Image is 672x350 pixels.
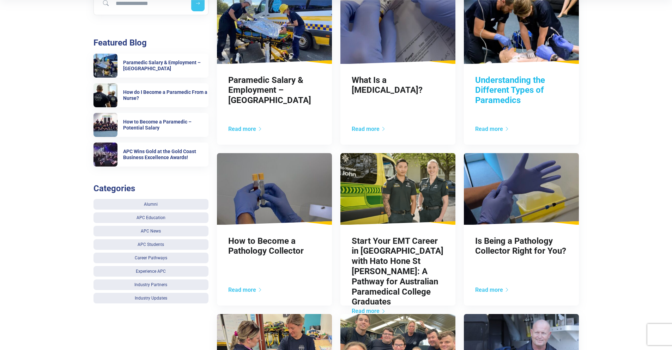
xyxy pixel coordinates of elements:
img: Paramedic Salary & Employment – Queensland [93,54,117,78]
a: Industry Updates [93,293,208,303]
img: Start Your EMT Career in New Zealand with Hato Hone St John: A Pathway for Australian Paramedical... [340,153,455,225]
a: Read more [352,126,386,132]
a: Understanding the Different Types of Paramedics [475,75,545,105]
a: APC Wins Gold at the Gold Coast Business Excellence Awards! APC Wins Gold at the Gold Coast Busin... [93,143,208,167]
a: Paramedic Salary & Employment – [GEOGRAPHIC_DATA] [228,75,311,105]
img: How to Become a Paramedic – Potential Salary [93,113,117,137]
a: Read more [475,126,509,132]
a: What Is a [MEDICAL_DATA]? [352,75,423,95]
a: APC News [93,226,208,236]
a: Industry Partners [93,279,208,290]
img: How do I Become a Paramedic From a Nurse? [93,83,117,107]
h6: APC Wins Gold at the Gold Coast Business Excellence Awards! [123,149,208,161]
a: How do I Become a Paramedic From a Nurse? How do I Become a Paramedic From a Nurse? [93,83,208,107]
a: How to Become a Paramedic – Potential Salary How to Become a Paramedic – Potential Salary [93,113,208,137]
h3: Featured Blog [93,38,208,48]
a: APC Students [93,239,208,250]
img: Is Being a Pathology Collector Right for You? [464,153,579,225]
a: Paramedic Salary & Employment – Queensland Paramedic Salary & Employment – [GEOGRAPHIC_DATA] [93,54,208,78]
a: APC Education [93,212,208,223]
a: How to Become a Pathology Collector [228,236,304,256]
a: Read more [475,286,509,293]
h6: How to Become a Paramedic – Potential Salary [123,119,208,131]
a: Read more [352,308,386,314]
h3: Categories [93,183,208,194]
img: APC Wins Gold at the Gold Coast Business Excellence Awards! [93,143,117,167]
a: Career Pathways [93,253,208,263]
img: How to Become a Pathology Collector [217,153,332,225]
a: Experience APC [93,266,208,277]
a: Start Your EMT Career in [GEOGRAPHIC_DATA] with Hato Hone St [PERSON_NAME]: A Pathway for Austral... [352,236,443,307]
a: Alumni [93,199,208,210]
h6: How do I Become a Paramedic From a Nurse? [123,89,208,101]
a: Read more [228,286,262,293]
a: Read more [228,126,262,132]
a: Is Being a Pathology Collector Right for You? [475,236,566,256]
h6: Paramedic Salary & Employment – [GEOGRAPHIC_DATA] [123,60,208,72]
